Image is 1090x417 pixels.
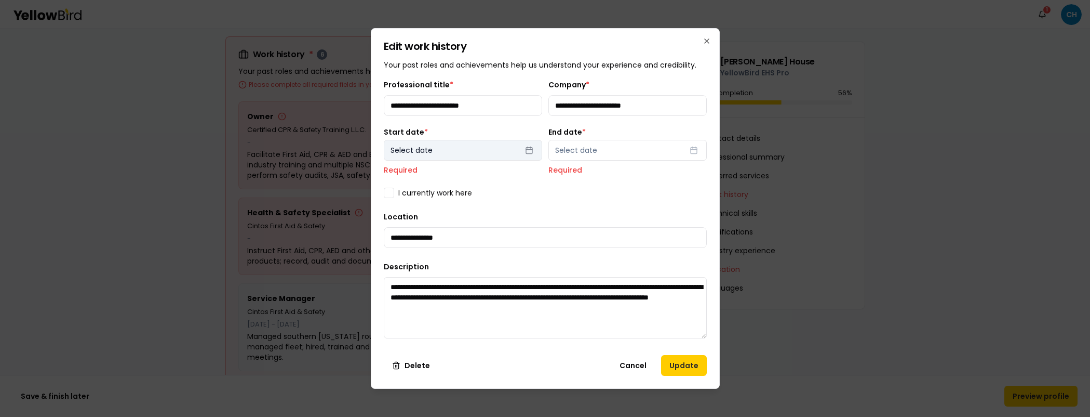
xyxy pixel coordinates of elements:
button: Cancel [611,355,655,376]
label: Professional title [384,80,453,90]
label: Description [384,262,429,272]
button: Update [661,355,707,376]
span: Select date [555,145,597,155]
button: Select date [384,140,542,161]
label: Location [384,212,418,222]
p: Required [548,165,707,175]
label: I currently work here [398,188,472,198]
p: Your past roles and achievements help us understand your experience and credibility. [384,60,707,70]
button: Select date [548,140,707,161]
p: Required [384,165,542,175]
label: Start date [384,128,542,136]
h2: Edit work history [384,41,707,51]
span: Select date [391,145,433,155]
button: Delete [384,355,438,376]
label: Company [548,80,589,90]
label: End date [548,128,707,136]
